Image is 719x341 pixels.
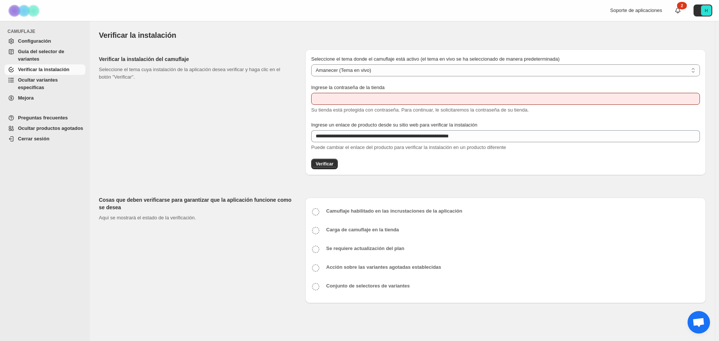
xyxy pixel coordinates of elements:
font: Guía del selector de variantes [18,49,64,62]
font: Camuflaje habilitado en las incrustaciones de la aplicación [326,208,462,214]
text: H [705,8,708,13]
font: Su tienda está protegida con contraseña. Para continuar, le solicitaremos la contraseña de su tie... [311,107,529,113]
button: Avatar con iniciales H [694,4,712,16]
font: Ingrese un enlace de producto desde su sitio web para verificar la instalación [311,122,477,128]
font: 2 [681,3,683,8]
a: 2 [674,7,682,14]
font: Seleccione el tema donde el camuflaje está activo (el tema en vivo se ha seleccionado de manera p... [311,56,559,62]
font: Carga de camuflaje en la tienda [326,227,399,232]
font: Cosas que deben verificarse para garantizar que la aplicación funcione como se desea [99,197,291,210]
a: Verificar la instalación [4,64,85,75]
font: Verificar la instalación [99,31,176,39]
a: Guía del selector de variantes [4,46,85,64]
font: Verificar la instalación del camuflaje [99,56,189,62]
font: Ingrese la contraseña de la tienda [311,85,385,90]
button: Verificar [311,159,338,169]
font: Verificar [316,161,333,167]
font: Acción sobre las variantes agotadas establecidas [326,264,441,270]
font: Mejora [18,95,34,101]
span: Avatar con iniciales H [701,5,712,16]
font: Se requiere actualización del plan [326,246,404,251]
a: Ocultar productos agotados [4,123,85,134]
a: Ocultar variantes específicas [4,75,85,93]
a: Mejora [4,93,85,103]
font: Puede cambiar el enlace del producto para verificar la instalación en un producto diferente [311,144,506,150]
font: Preguntas frecuentes [18,115,68,121]
font: CAMUFLAJE [7,29,35,34]
font: Seleccione el tema cuya instalación de la aplicación desea verificar y haga clic en el botón "Ver... [99,67,280,80]
a: Cerrar sesión [4,134,85,144]
font: Conjunto de selectores de variantes [326,283,410,289]
a: Chat abierto [688,311,710,334]
font: Ocultar productos agotados [18,125,83,131]
font: Configuración [18,38,51,44]
font: Soporte de aplicaciones [610,7,662,13]
img: Camuflaje [6,0,43,21]
a: Preguntas frecuentes [4,113,85,123]
font: Cerrar sesión [18,136,49,141]
font: Ocultar variantes específicas [18,77,58,90]
font: Aquí se mostrará el estado de la verificación. [99,215,196,220]
font: Verificar la instalación [18,67,69,72]
a: Configuración [4,36,85,46]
